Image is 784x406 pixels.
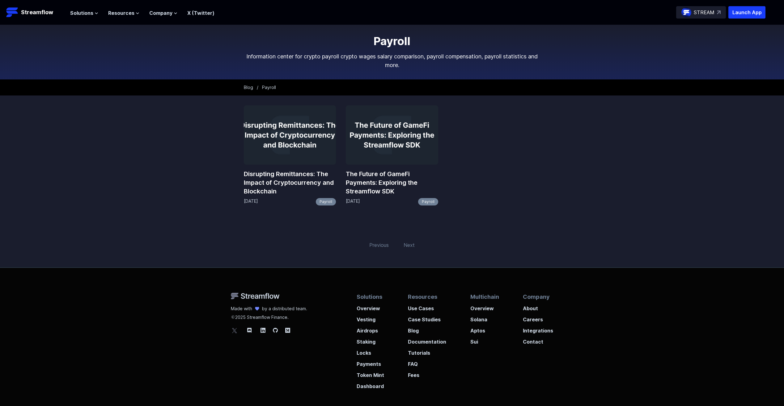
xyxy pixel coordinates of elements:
a: Locks [357,345,384,357]
a: Blog [244,85,253,90]
p: Resources [408,293,446,301]
p: Solutions [357,293,384,301]
a: Case Studies [408,312,446,323]
a: Contact [523,334,553,345]
a: Disrupting Remittances: The Impact of Cryptocurrency and Blockchain [244,170,336,196]
p: Information center for crypto payroll crypto wages salary comparison, payroll compensation, payro... [244,52,540,70]
p: [DATE] [346,198,360,205]
a: Aptos [470,323,499,334]
a: Integrations [523,323,553,334]
span: Payroll [262,85,276,90]
img: streamflow-logo-circle.png [681,7,691,17]
a: Solana [470,312,499,323]
a: Careers [523,312,553,323]
a: Payroll [316,198,336,205]
p: Streamflow [21,8,53,17]
span: Next [400,238,418,252]
span: Previous [366,238,392,252]
p: Company [523,293,553,301]
p: Multichain [470,293,499,301]
a: Token Mint [357,368,384,379]
a: Streamflow [6,6,64,19]
a: X (Twitter) [187,10,214,16]
a: Documentation [408,334,446,345]
a: Blog [408,323,446,334]
span: Resources [108,9,134,17]
a: Overview [470,301,499,312]
img: top-right-arrow.svg [717,11,721,14]
a: STREAM [676,6,726,19]
a: Overview [357,301,384,312]
button: Resources [108,9,139,17]
img: Streamflow Logo [231,293,280,299]
button: Launch App [728,6,765,19]
img: The Future of GameFi Payments: Exploring the Streamflow SDK [346,105,438,165]
p: [DATE] [244,198,258,205]
a: Vesting [357,312,384,323]
a: Staking [357,334,384,345]
p: STREAM [694,9,714,16]
img: Streamflow Logo [6,6,19,19]
span: / [257,85,258,90]
a: Airdrops [357,323,384,334]
a: About [523,301,553,312]
a: Use Cases [408,301,446,312]
img: Disrupting Remittances: The Impact of Cryptocurrency and Blockchain [244,105,336,165]
p: by a distributed team. [262,306,307,312]
span: Solutions [70,9,93,17]
h1: Payroll [244,35,540,47]
a: The Future of GameFi Payments: Exploring the Streamflow SDK [346,170,438,196]
a: Tutorials [408,345,446,357]
button: Solutions [70,9,98,17]
p: Made with [231,306,252,312]
a: Payments [357,357,384,368]
p: 2025 Streamflow Finance. [231,312,307,320]
a: Fees [408,368,446,379]
span: Company [149,9,172,17]
a: Payroll [418,198,438,205]
button: Company [149,9,177,17]
a: Sui [470,334,499,345]
a: Dashboard [357,379,384,390]
a: FAQ [408,357,446,368]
